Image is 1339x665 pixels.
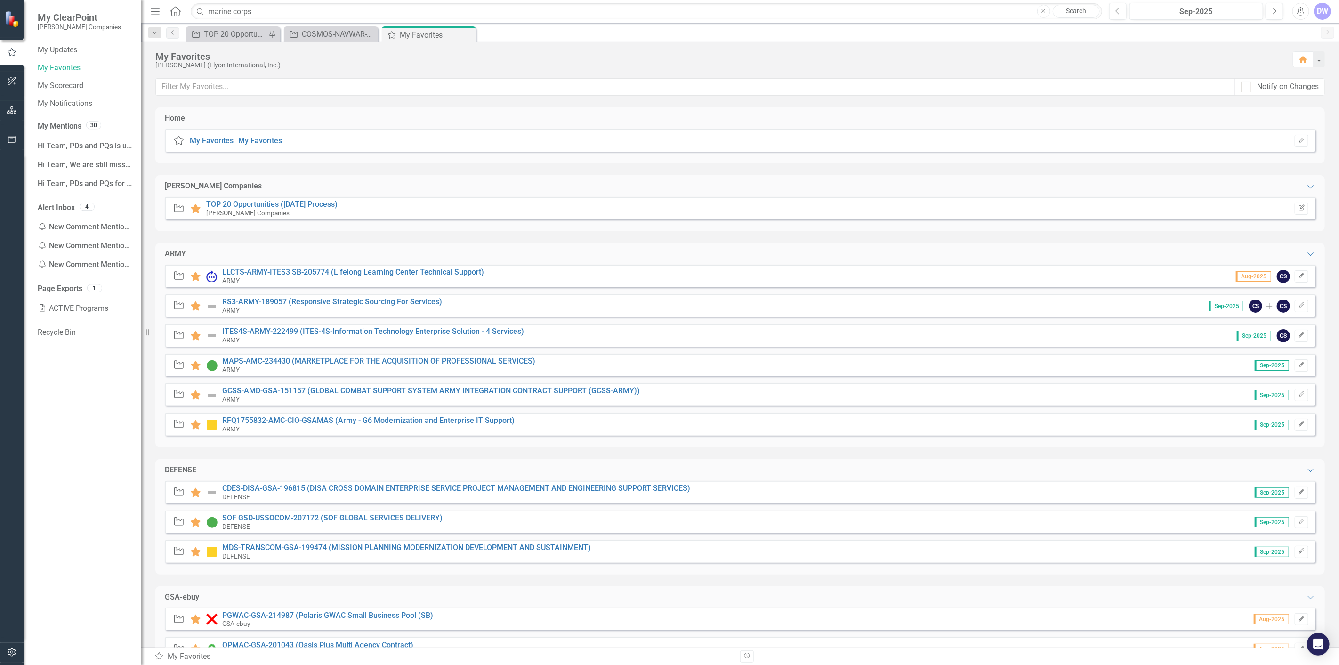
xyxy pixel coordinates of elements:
[188,28,266,40] a: TOP 20 Opportunities ([DATE] Process)
[206,209,290,217] small: [PERSON_NAME] Companies
[206,487,218,498] img: Not Defined
[206,300,218,312] img: Not Defined
[222,327,524,336] a: ITES4S-ARMY-222499 (ITES-4S-Information Technology Enterprise Solution - 4 Services)
[222,277,240,284] small: ARMY
[222,552,250,560] small: DEFENSE
[86,121,101,129] div: 30
[38,218,132,236] div: New Comment Mention: H10 RDTE-NAVSEA-SEAPORT-251376: H10 RESEARCH DEVELOPMENT TECHNICAL AND EVALU...
[222,307,240,314] small: ARMY
[1307,633,1330,656] div: Open Intercom Messenger
[1254,644,1289,654] span: Aug-2025
[1277,329,1290,342] div: CS
[206,271,218,282] img: Submitted
[38,327,132,338] a: Recycle Bin
[38,179,1155,188] span: Hi Team, PDs and PQs for this program is up on BidPoint, let me know if you need any assistance o...
[154,651,733,662] div: My Favorites
[38,63,132,73] a: My Favorites
[5,11,21,27] img: ClearPoint Strategy
[38,23,121,31] small: [PERSON_NAME] Companies
[1255,517,1289,527] span: Sep-2025
[1053,5,1100,18] a: Search
[165,181,262,192] div: [PERSON_NAME] Companies
[1133,6,1260,17] div: Sep-2025
[222,357,535,365] a: MAPS-AMC-234430 (MARKETPLACE FOR THE ACQUISITION OF PROFESSIONAL SERVICES)
[206,330,218,341] img: Not Defined
[222,523,250,530] small: DEFENSE
[222,268,484,276] a: LLCTS-ARMY-ITES3 SB-205774 (Lifelong Learning Center Technical Support)
[222,513,443,522] a: SOF GSD-USSOCOM-207172 (SOF GLOBAL SERVICES DELIVERY)
[222,493,250,501] small: DEFENSE
[206,360,218,371] img: Active
[1236,271,1271,282] span: Aug-2025
[38,255,132,274] div: New Comment Mention: PMA261CSS-NAVAIR-SEAPORT-249453 (PMA 261 CONTRACTOR SUPPORT SERVICES CONTRAC...
[38,45,132,56] a: My Updates
[222,386,640,395] a: GCSS-AMD-GSA-151157 (GLOBAL COMBAT SUPPORT SYSTEM ARMY INTEGRATION CONTRACT SUPPORT (GCSS-ARMY))
[206,614,218,625] img: Loss
[1255,420,1289,430] span: Sep-2025
[1129,3,1263,20] button: Sep-2025
[222,484,690,493] a: CDES-DISA-GSA-196815 (DISA CROSS DOMAIN ENTERPRISE SERVICE PROJECT MANAGEMENT AND ENGINEERING SUP...
[38,121,81,132] a: My Mentions
[38,236,132,255] div: New Comment Mention: ONRC03SS-ONR-SEAPORT-228457 (ONR CODE 03 SUPPORT SERVICES (SEAPORT NXG)) - J...
[1255,360,1289,371] span: Sep-2025
[191,3,1102,20] input: Search ClearPoint...
[302,28,376,40] div: COSMOS-NAVWAR-SEAPORT-253279 (COSMOS Engineering, Maintenance, Sustainment, and Enhancement Support)
[204,28,266,40] div: TOP 20 Opportunities ([DATE] Process)
[155,62,1283,69] div: [PERSON_NAME] (Elyon International, Inc.)
[222,416,515,425] a: RFQ1755832-AMC-CIO-GSAMAS (Army - G6 Modernization and Enterprise IT Support)
[165,592,199,603] div: GSA-ebuy
[165,249,186,260] div: ARMY
[87,284,102,292] div: 1
[155,78,1235,96] input: Filter My Favorites...
[238,136,282,145] a: My Favorites
[286,28,376,40] a: COSMOS-NAVWAR-SEAPORT-253279 (COSMOS Engineering, Maintenance, Sustainment, and Enhancement Support)
[206,389,218,401] img: Not Defined
[400,29,474,41] div: My Favorites
[222,620,250,627] small: GSA-ebuy
[38,12,121,23] span: My ClearPoint
[222,425,240,433] small: ARMY
[38,141,1161,150] span: Hi Team, PDs and PQs is up on BidPoint for this program. Let me know if you need any assistance. ...
[1209,301,1243,311] span: Sep-2025
[206,517,218,528] img: Active
[222,641,413,649] a: OPMAC-GSA-201043 (Oasis Plus Multi Agency Contract)
[38,299,132,318] a: ACTIVE Programs
[222,336,240,344] small: ARMY
[222,611,433,620] a: PGWAC-GSA-214987 (Polaris GWAC Small Business Pool (SB)
[165,113,185,124] div: Home
[1277,270,1290,283] div: CS
[1277,300,1290,313] div: CS
[1314,3,1331,20] button: DW
[1237,331,1271,341] span: Sep-2025
[1249,300,1262,313] div: CS
[222,396,240,403] small: ARMY
[206,200,338,209] a: TOP 20 Opportunities ([DATE] Process)
[38,98,132,109] a: My Notifications
[206,419,218,430] img: Inactive
[165,465,196,476] div: DEFENSE
[1255,547,1289,557] span: Sep-2025
[80,203,95,211] div: 4
[222,297,442,306] a: RS3-ARMY-189057 (Responsive Strategic Sourcing For Services)
[206,643,218,655] img: Win
[38,203,75,213] a: Alert Inbox
[38,81,132,91] a: My Scorecard
[38,284,82,294] a: Page Exports
[222,366,240,373] small: ARMY
[222,543,591,552] a: MDS-TRANSCOM-GSA-199474 (MISSION PLANNING MODERNIZATION DEVELOPMENT AND SUSTAINMENT)
[190,136,234,145] a: My Favorites
[1257,81,1319,92] div: Notify on Changes
[1254,614,1289,624] span: Aug-2025
[155,51,1283,62] div: My Favorites
[1295,135,1308,147] button: Set Home Page
[206,546,218,558] img: Inactive
[1255,390,1289,400] span: Sep-2025
[1255,487,1289,498] span: Sep-2025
